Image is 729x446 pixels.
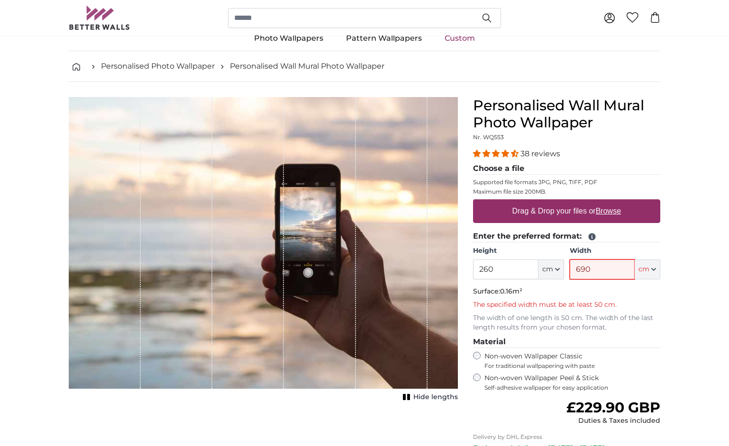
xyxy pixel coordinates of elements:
a: Personalised Photo Wallpaper [101,61,215,72]
button: cm [538,259,564,279]
u: Browse [596,207,621,215]
legend: Material [473,336,660,348]
a: Custom [433,26,486,51]
label: Non-woven Wallpaper Classic [484,352,660,370]
span: Self-adhesive wallpaper for easy application [484,384,660,392]
button: Hide lengths [400,391,458,404]
nav: breadcrumbs [69,51,660,82]
span: Nr. WQ553 [473,134,504,141]
label: Width [570,246,660,256]
span: Hide lengths [413,392,458,402]
div: Duties & Taxes included [566,416,660,426]
a: Photo Wallpapers [243,26,335,51]
span: For traditional wallpapering with paste [484,362,660,370]
label: Drag & Drop your files or [509,202,625,221]
span: 38 reviews [520,149,560,158]
label: Height [473,246,564,256]
p: The specified width must be at least 50 cm. [473,300,660,310]
h1: Personalised Wall Mural Photo Wallpaper [473,97,660,131]
p: Delivery by DHL Express [473,433,660,441]
legend: Choose a file [473,163,660,175]
a: Pattern Wallpapers [335,26,433,51]
label: Non-woven Wallpaper Peel & Stick [484,374,660,392]
div: 1 of 1 [69,97,458,404]
button: cm [635,259,660,279]
span: 0.16m² [500,287,522,295]
p: Maximum file size 200MB. [473,188,660,196]
p: Supported file formats JPG, PNG, TIFF, PDF [473,178,660,186]
a: Personalised Wall Mural Photo Wallpaper [230,61,384,72]
img: Betterwalls [69,6,130,30]
span: cm [542,265,553,274]
span: cm [638,265,649,274]
p: The width of one length is 50 cm. The width of the last length results from your chosen format. [473,313,660,332]
span: 4.34 stars [473,149,520,158]
span: £229.90 GBP [566,399,660,416]
legend: Enter the preferred format: [473,231,660,242]
p: Surface: [473,287,660,296]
